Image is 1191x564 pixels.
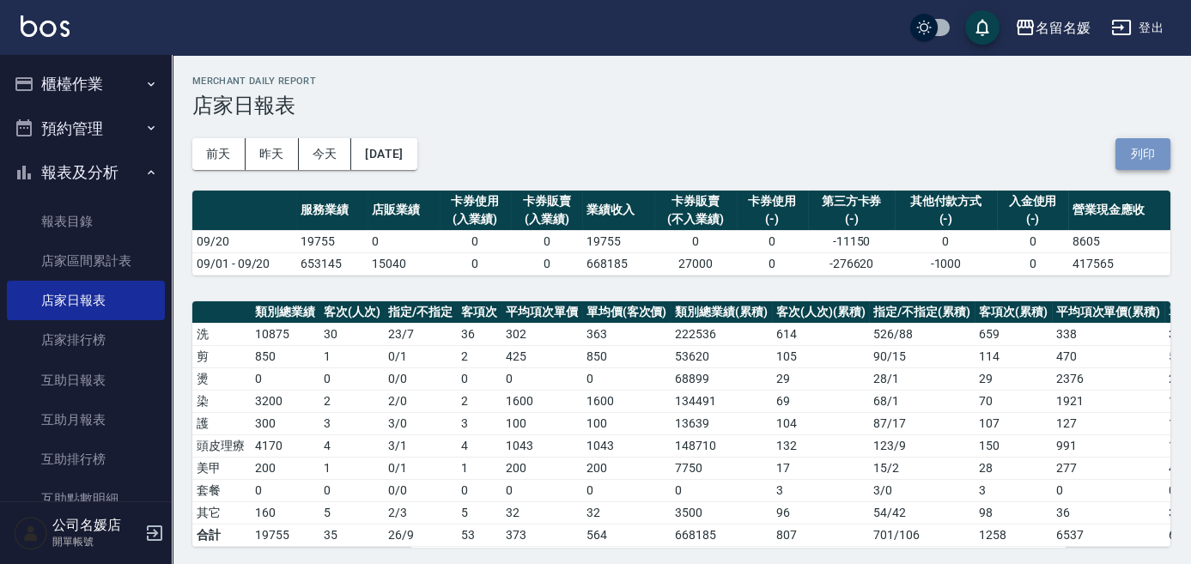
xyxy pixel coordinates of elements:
[741,192,804,210] div: 卡券使用
[251,434,319,457] td: 4170
[384,390,457,412] td: 2 / 0
[501,457,582,479] td: 200
[319,390,385,412] td: 2
[899,210,993,228] div: (-)
[319,479,385,501] td: 0
[671,390,772,412] td: 134491
[582,301,671,324] th: 單均價(客次價)
[440,230,511,252] td: 0
[582,390,671,412] td: 1600
[192,524,251,546] td: 合計
[501,390,582,412] td: 1600
[869,345,975,367] td: 90 / 15
[582,252,653,275] td: 668185
[737,230,808,252] td: 0
[582,479,671,501] td: 0
[772,457,870,479] td: 17
[501,479,582,501] td: 0
[582,230,653,252] td: 19755
[319,524,385,546] td: 35
[741,210,804,228] div: (-)
[1052,479,1165,501] td: 0
[457,434,501,457] td: 4
[457,323,501,345] td: 36
[384,457,457,479] td: 0 / 1
[869,301,975,324] th: 指定/不指定(累積)
[869,479,975,501] td: 3 / 0
[368,191,439,231] th: 店販業績
[975,501,1052,524] td: 98
[251,524,319,546] td: 19755
[869,501,975,524] td: 54 / 42
[251,412,319,434] td: 300
[975,367,1052,390] td: 29
[192,138,246,170] button: 前天
[997,230,1068,252] td: 0
[299,138,352,170] button: 今天
[671,367,772,390] td: 68899
[772,390,870,412] td: 69
[671,323,772,345] td: 222536
[1104,12,1170,44] button: 登出
[251,301,319,324] th: 類別總業績
[582,345,671,367] td: 850
[1036,17,1091,39] div: 名留名媛
[368,252,439,275] td: 15040
[1052,434,1165,457] td: 991
[7,150,165,195] button: 報表及分析
[251,345,319,367] td: 850
[384,345,457,367] td: 0 / 1
[246,138,299,170] button: 昨天
[319,367,385,390] td: 0
[671,412,772,434] td: 13639
[7,281,165,320] a: 店家日報表
[384,479,457,501] td: 0 / 0
[192,412,251,434] td: 護
[869,434,975,457] td: 123 / 9
[1052,457,1165,479] td: 277
[654,230,737,252] td: 0
[515,210,578,228] div: (入業績)
[975,524,1052,546] td: 1258
[384,367,457,390] td: 0 / 0
[1052,367,1165,390] td: 2376
[192,479,251,501] td: 套餐
[457,301,501,324] th: 客項次
[671,457,772,479] td: 7750
[975,390,1052,412] td: 70
[671,434,772,457] td: 148710
[965,10,1000,45] button: save
[7,202,165,241] a: 報表目錄
[1115,138,1170,170] button: 列印
[1052,345,1165,367] td: 470
[501,434,582,457] td: 1043
[772,345,870,367] td: 105
[869,390,975,412] td: 68 / 1
[14,516,48,550] img: Person
[1052,524,1165,546] td: 6537
[869,524,975,546] td: 701/106
[671,501,772,524] td: 3500
[7,479,165,519] a: 互助點數明細
[975,323,1052,345] td: 659
[1052,501,1165,524] td: 36
[251,457,319,479] td: 200
[21,15,70,37] img: Logo
[501,501,582,524] td: 32
[384,301,457,324] th: 指定/不指定
[192,94,1170,118] h3: 店家日報表
[869,457,975,479] td: 15 / 2
[869,412,975,434] td: 87 / 17
[368,230,439,252] td: 0
[192,390,251,412] td: 染
[671,301,772,324] th: 類別總業績(累積)
[975,434,1052,457] td: 150
[671,345,772,367] td: 53620
[52,517,140,534] h5: 公司名媛店
[654,252,737,275] td: 27000
[772,323,870,345] td: 614
[1001,192,1064,210] div: 入金使用
[659,192,732,210] div: 卡券販賣
[582,367,671,390] td: 0
[511,252,582,275] td: 0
